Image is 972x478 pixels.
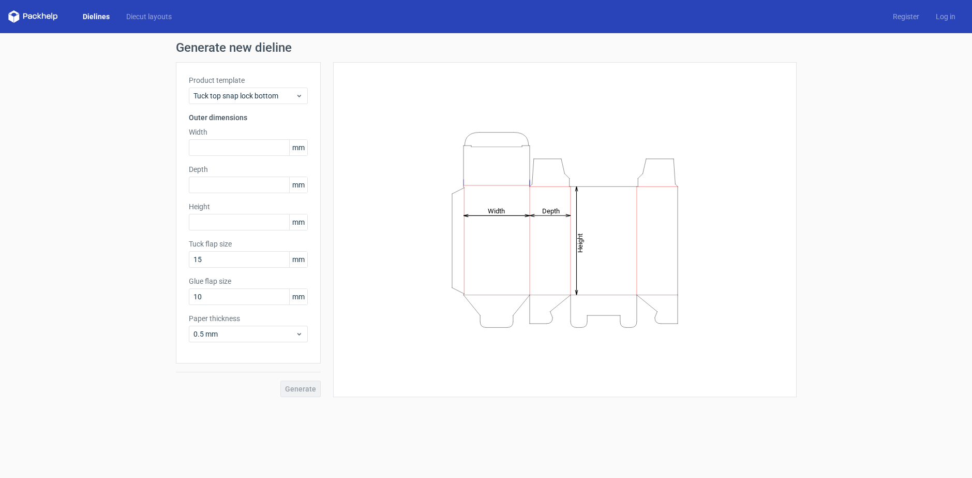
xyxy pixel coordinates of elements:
span: mm [289,140,307,155]
label: Glue flap size [189,276,308,286]
a: Diecut layouts [118,11,180,22]
label: Height [189,201,308,212]
label: Tuck flap size [189,239,308,249]
a: Register [885,11,928,22]
tspan: Width [487,207,504,214]
label: Product template [189,75,308,85]
span: mm [289,252,307,267]
span: mm [289,289,307,305]
span: Tuck top snap lock bottom [193,91,295,101]
h1: Generate new dieline [176,41,797,54]
tspan: Height [576,233,584,252]
span: mm [289,177,307,193]
label: Width [189,127,308,137]
a: Dielines [74,11,118,22]
a: Log in [928,11,964,22]
h3: Outer dimensions [189,112,308,123]
label: Depth [189,164,308,175]
tspan: Depth [542,207,560,214]
span: 0.5 mm [193,329,295,339]
label: Paper thickness [189,313,308,324]
span: mm [289,214,307,230]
